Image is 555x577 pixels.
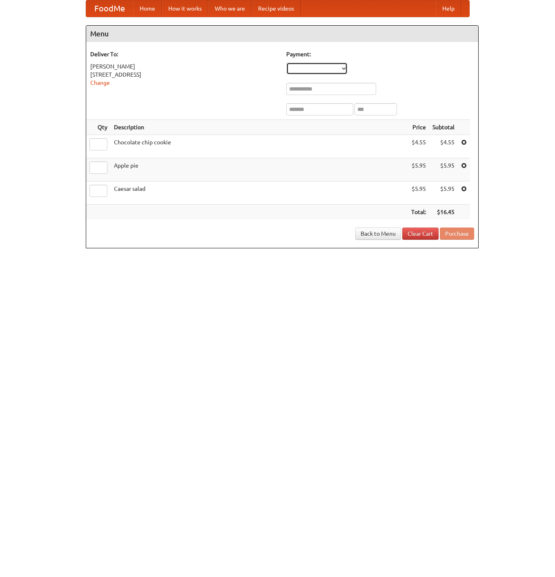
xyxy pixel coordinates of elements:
a: Clear Cart [402,228,439,240]
td: Chocolate chip cookie [111,135,408,158]
th: Total: [408,205,429,220]
h4: Menu [86,26,478,42]
th: Price [408,120,429,135]
div: [PERSON_NAME] [90,62,278,71]
a: Change [90,80,110,86]
a: Help [436,0,461,17]
a: Back to Menu [355,228,401,240]
td: $4.55 [429,135,458,158]
td: $5.95 [429,158,458,181]
a: Recipe videos [252,0,301,17]
td: $4.55 [408,135,429,158]
a: How it works [162,0,208,17]
th: Qty [86,120,111,135]
td: $5.95 [429,181,458,205]
th: Subtotal [429,120,458,135]
th: Description [111,120,408,135]
h5: Deliver To: [90,50,278,58]
td: $5.95 [408,158,429,181]
td: Caesar salad [111,181,408,205]
td: Apple pie [111,158,408,181]
h5: Payment: [286,50,474,58]
div: [STREET_ADDRESS] [90,71,278,79]
td: $5.95 [408,181,429,205]
a: Who we are [208,0,252,17]
button: Purchase [440,228,474,240]
a: Home [133,0,162,17]
th: $16.45 [429,205,458,220]
a: FoodMe [86,0,133,17]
